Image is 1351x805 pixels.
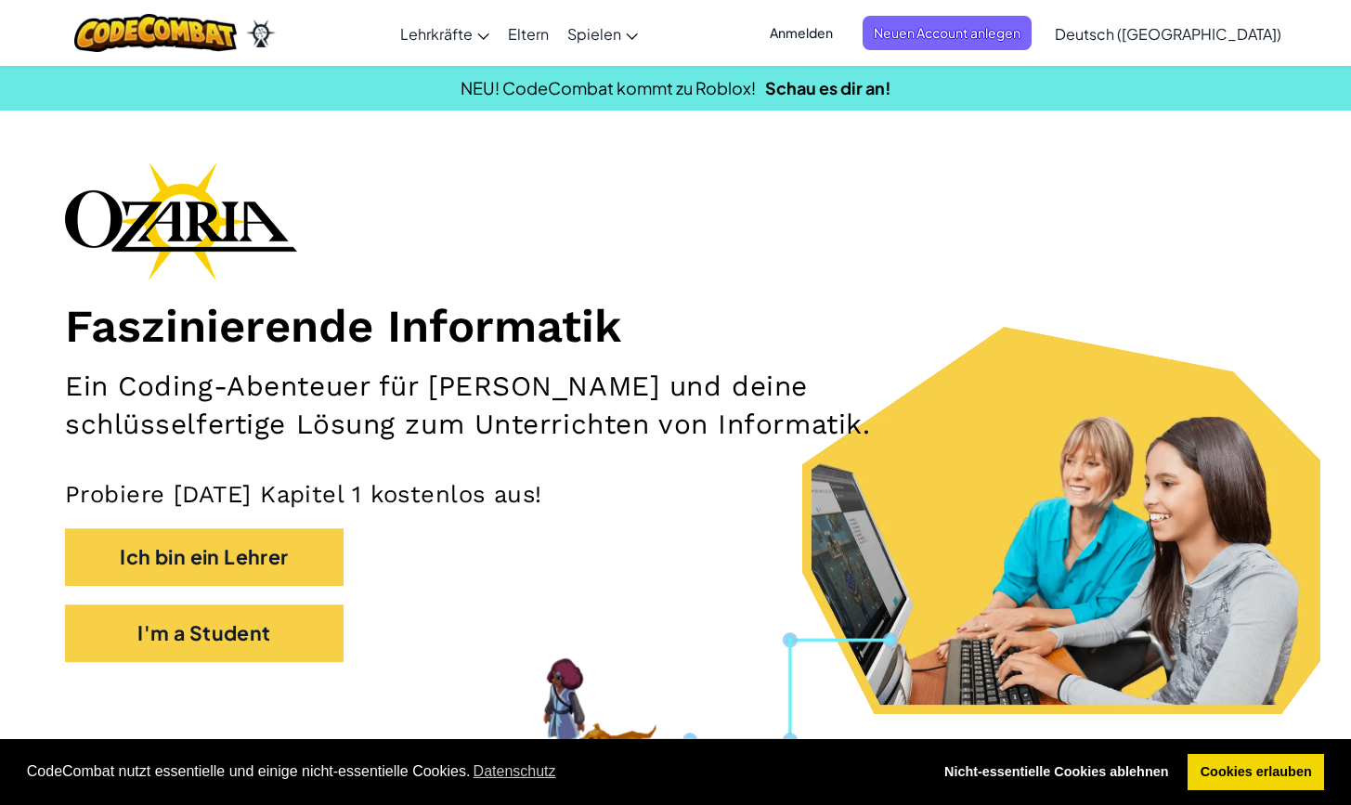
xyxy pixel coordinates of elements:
[65,162,297,280] img: Ozaria branding logo
[461,77,756,98] span: NEU! CodeCombat kommt zu Roblox!
[499,8,558,58] a: Eltern
[65,480,1286,510] p: Probiere [DATE] Kapitel 1 kostenlos aus!
[1055,24,1281,44] span: Deutsch ([GEOGRAPHIC_DATA])
[391,8,499,58] a: Lehrkräfte
[65,368,883,443] h2: Ein Coding-Abenteuer für [PERSON_NAME] und deine schlüsselfertige Lösung zum Unterrichten von Inf...
[27,758,917,786] span: CodeCombat nutzt essentielle und einige nicht-essentielle Cookies.
[759,16,844,50] button: Anmelden
[400,24,473,44] span: Lehrkräfte
[470,758,558,786] a: learn more about cookies
[931,754,1181,791] a: deny cookies
[65,604,344,662] button: I'm a Student
[65,299,1286,355] h1: Faszinierende Informatik
[567,24,621,44] span: Spielen
[74,14,237,52] img: CodeCombat logo
[246,19,276,47] img: Ozaria
[1046,8,1291,58] a: Deutsch ([GEOGRAPHIC_DATA])
[765,77,891,98] a: Schau es dir an!
[1188,754,1324,791] a: allow cookies
[558,8,647,58] a: Spielen
[65,528,344,586] button: Ich bin ein Lehrer
[863,16,1032,50] button: Neuen Account anlegen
